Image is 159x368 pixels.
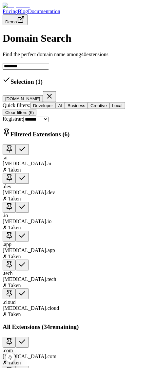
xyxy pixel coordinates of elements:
[3,196,156,202] div: ✗ Taken
[3,283,156,289] div: ✗ Taken
[65,102,88,109] button: Business
[3,300,156,306] div: . cloud
[3,161,156,167] div: [MEDICAL_DATA] . ai
[3,277,156,283] div: [MEDICAL_DATA] . tech
[16,260,29,271] button: Add to selection
[3,116,23,122] label: Registrar:
[3,109,36,116] button: Clear filters (6)
[3,248,156,254] div: [MEDICAL_DATA] . app
[3,167,156,173] div: ✗ Taken
[3,254,156,260] div: ✗ Taken
[109,102,125,109] button: Local
[3,173,16,184] button: Unpin extension
[3,76,156,85] h3: Selection ( 1 )
[3,348,156,354] div: . com
[3,219,156,225] div: [MEDICAL_DATA] . io
[3,3,30,9] img: Dopamine
[3,184,156,190] div: . dev
[3,225,156,231] div: ✗ Taken
[3,128,156,138] h3: Filtered Extensions ( 6 )
[3,289,16,300] button: Unpin extension
[3,144,16,155] button: Unpin extension
[3,271,156,277] div: . tech
[3,360,156,366] div: ✗ Taken
[56,102,65,109] button: AI
[3,103,30,108] span: Quick filters:
[3,213,156,219] div: . io
[3,260,16,271] button: Unpin extension
[3,52,156,57] p: Find the perfect domain name among 40 extensions
[3,324,156,331] h3: All Extensions ( 34 remaining)
[16,337,29,348] button: Add to selection
[30,102,56,109] button: Developer
[3,202,16,213] button: Unpin extension
[43,91,56,102] button: Remove awesome.co from selection
[3,155,156,161] div: . ai
[16,231,29,242] button: Add to selection
[3,242,156,248] div: . app
[3,231,16,242] button: Unpin extension
[88,102,109,109] button: Creative
[16,173,29,184] button: Add to selection
[16,289,29,300] button: Add to selection
[3,190,156,196] div: [MEDICAL_DATA] . dev
[3,354,156,360] div: [MEDICAL_DATA] . com
[3,19,28,24] a: Demo
[3,3,156,9] a: Dopamine
[3,95,43,102] button: [DOMAIN_NAME]
[3,311,156,318] div: ✗ Taken
[3,337,16,348] button: Pin extension
[28,9,60,14] a: Documentation
[3,32,156,44] h1: Domain Search
[16,202,29,213] button: Add to selection
[3,14,28,25] button: Demo
[3,306,156,311] div: [MEDICAL_DATA] . cloud
[16,144,29,155] button: Add to selection
[18,9,28,14] a: Blog
[3,9,18,14] a: Pricing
